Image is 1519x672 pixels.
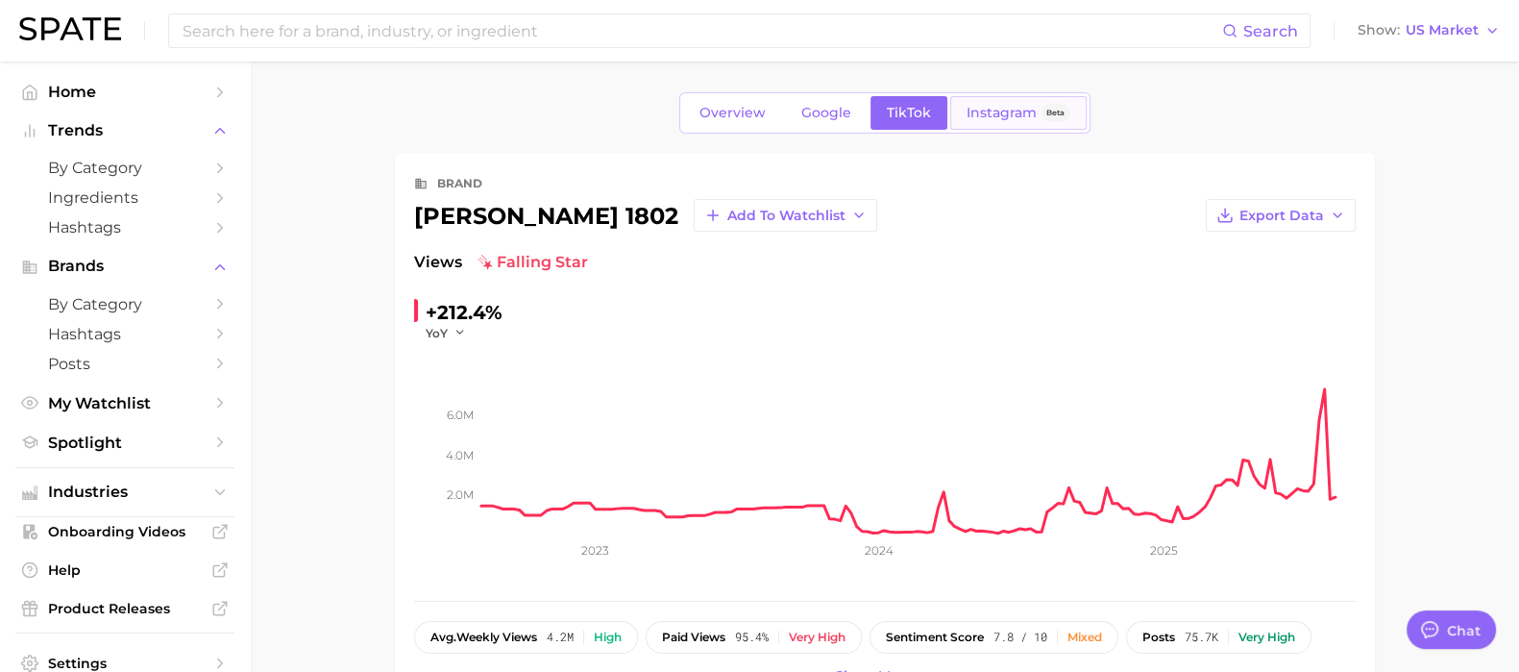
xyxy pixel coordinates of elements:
button: Industries [15,478,234,507]
span: Search [1243,22,1298,40]
a: Ingredients [15,183,234,212]
span: falling star [478,251,588,274]
div: High [594,631,622,644]
a: Hashtags [15,319,234,349]
span: YoY [426,325,448,341]
span: Settings [48,655,202,672]
span: by Category [48,159,202,177]
span: Posts [48,355,202,373]
span: Beta [1046,105,1065,121]
span: Export Data [1239,208,1324,224]
button: avg.weekly views4.2mHigh [414,621,638,654]
button: YoY [426,325,467,341]
button: Brands [15,252,234,281]
tspan: 2023 [581,543,609,558]
tspan: 2.0m [447,487,474,502]
div: Mixed [1067,631,1102,644]
span: Help [48,561,202,579]
div: Very high [1238,631,1295,644]
img: SPATE [19,17,121,40]
span: paid views [662,631,725,644]
span: Instagram [967,105,1037,121]
span: Trends [48,122,202,139]
span: Hashtags [48,218,202,236]
tspan: 2024 [865,543,894,558]
button: sentiment score7.8 / 10Mixed [870,621,1118,654]
button: posts75.7kVery high [1126,621,1311,654]
a: by Category [15,289,234,319]
span: Ingredients [48,188,202,207]
button: paid views95.4%Very high [646,621,862,654]
a: Hashtags [15,212,234,242]
span: Add to Watchlist [727,208,845,224]
span: Brands [48,258,202,275]
a: Spotlight [15,428,234,458]
span: Overview [699,105,766,121]
a: Product Releases [15,594,234,623]
span: 75.7k [1185,631,1218,644]
a: Posts [15,349,234,379]
span: Google [801,105,851,121]
span: sentiment score [886,631,984,644]
button: Export Data [1206,199,1356,232]
tspan: 2025 [1150,543,1178,558]
a: Onboarding Videos [15,517,234,546]
span: Views [414,251,462,274]
span: Onboarding Videos [48,523,202,540]
tspan: 4.0m [446,447,474,461]
span: by Category [48,295,202,313]
button: Add to Watchlist [694,199,877,232]
span: US Market [1406,25,1479,36]
span: TikTok [887,105,931,121]
span: weekly views [430,631,537,644]
span: 4.2m [547,631,574,644]
span: Show [1358,25,1400,36]
span: 7.8 / 10 [993,631,1047,644]
div: brand [437,172,482,195]
a: Overview [683,96,782,130]
img: falling star [478,255,493,270]
tspan: 6.0m [447,408,474,422]
span: 95.4% [735,631,769,644]
a: InstagramBeta [950,96,1087,130]
span: My Watchlist [48,394,202,412]
button: Trends [15,116,234,145]
span: Spotlight [48,434,202,452]
span: posts [1142,631,1175,644]
a: Home [15,77,234,107]
span: Product Releases [48,600,202,617]
a: TikTok [870,96,947,130]
div: [PERSON_NAME] 1802 [414,199,877,232]
input: Search here for a brand, industry, or ingredient [181,14,1222,47]
div: Very high [789,631,845,644]
span: Industries [48,484,202,501]
span: Home [48,83,202,101]
button: ShowUS Market [1353,18,1505,43]
span: Hashtags [48,325,202,343]
a: Help [15,556,234,585]
a: Google [785,96,868,130]
abbr: average [430,630,456,644]
a: by Category [15,153,234,183]
a: My Watchlist [15,388,234,418]
div: +212.4% [426,297,502,328]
